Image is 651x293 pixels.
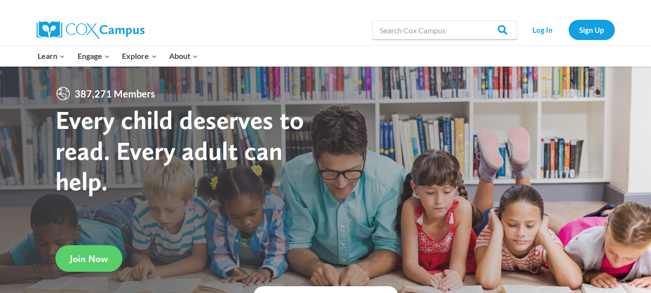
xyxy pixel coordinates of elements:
span: Engage [78,50,110,62]
nav: Secondary Navigation [522,20,615,40]
span: Learn [38,50,65,62]
span: Join Now [70,253,108,265]
strong: Every child deserves to read. Every adult can help. [55,104,304,196]
nav: Primary Navigation [32,46,204,66]
span: About [169,50,198,62]
span: Explore [122,50,157,62]
a: Log In [522,20,564,40]
img: Cox Campus [37,21,145,39]
span: 387,271 Members [71,86,159,101]
a: Sign Up [569,20,615,40]
a: Join Now [55,245,122,272]
input: Search Cox Campus [372,20,517,40]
